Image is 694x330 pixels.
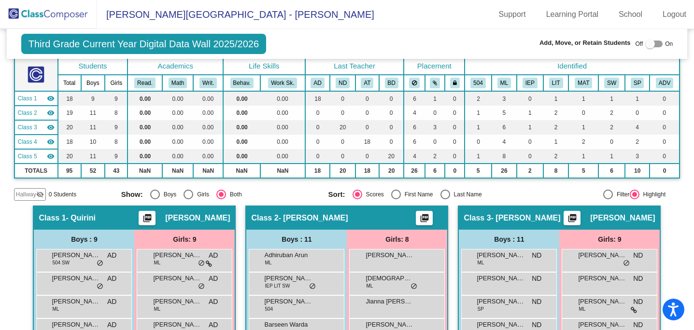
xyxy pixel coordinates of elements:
[58,149,81,164] td: 20
[497,78,511,88] button: ML
[379,106,404,120] td: 0
[81,120,105,135] td: 11
[598,120,625,135] td: 2
[105,135,127,149] td: 8
[492,106,517,120] td: 5
[355,75,379,91] th: Allison Taylor
[16,190,36,199] span: Hallway
[14,120,58,135] td: Nicole Dombrowski - Eder
[517,120,543,135] td: 1
[305,164,330,178] td: 18
[465,135,492,149] td: 0
[58,135,81,149] td: 18
[445,164,465,178] td: 0
[107,297,116,307] span: AD
[127,58,223,75] th: Academics
[305,120,330,135] td: 0
[107,250,116,261] span: AD
[160,190,177,199] div: Boys
[465,149,492,164] td: 1
[162,120,194,135] td: 0.00
[543,164,569,178] td: 8
[47,95,55,102] mat-icon: visibility
[465,164,492,178] td: 5
[52,250,100,260] span: [PERSON_NAME]
[568,149,598,164] td: 1
[578,297,626,306] span: [PERSON_NAME]
[81,164,105,178] td: 52
[532,274,541,284] span: ND
[260,164,305,178] td: NaN
[21,34,266,54] span: Third Grade Current Year Digital Data Wall 2025/2026
[445,106,465,120] td: 0
[385,78,398,88] button: BD
[404,58,465,75] th: Placement
[162,91,194,106] td: 0.00
[416,211,433,225] button: Print Students Details
[18,94,37,103] span: Class 1
[265,305,273,313] span: 504
[355,106,379,120] td: 0
[121,190,321,199] mat-radio-group: Select an option
[650,120,680,135] td: 0
[193,149,223,164] td: 0.00
[568,164,598,178] td: 5
[134,230,235,249] div: Girls: 9
[625,106,650,120] td: 0
[411,283,417,290] span: do_not_disturb_alt
[517,149,543,164] td: 0
[330,106,355,120] td: 0
[568,91,598,106] td: 1
[139,211,156,225] button: Print Students Details
[611,7,650,22] a: School
[379,164,404,178] td: 20
[379,149,404,164] td: 20
[567,213,578,227] mat-icon: picture_as_pdf
[193,106,223,120] td: 0.00
[445,135,465,149] td: 0
[154,259,160,266] span: ML
[404,135,425,149] td: 6
[564,211,581,225] button: Print Students Details
[305,75,330,91] th: Alanna Drufke
[465,120,492,135] td: 1
[650,164,680,178] td: 0
[107,320,116,330] span: AD
[543,91,569,106] td: 1
[379,135,404,149] td: 0
[209,297,218,307] span: AD
[425,106,445,120] td: 0
[34,230,134,249] div: Boys : 9
[366,274,414,283] span: [DEMOGRAPHIC_DATA][PERSON_NAME]
[575,78,592,88] button: MAT
[549,78,563,88] button: LIT
[355,149,379,164] td: 0
[578,320,626,330] span: [PERSON_NAME]
[193,190,209,199] div: Girls
[193,135,223,149] td: 0.00
[198,283,205,290] span: do_not_disturb_alt
[631,78,644,88] button: SP
[465,58,680,75] th: Identified
[425,120,445,135] td: 3
[58,120,81,135] td: 20
[538,7,607,22] a: Learning Portal
[625,75,650,91] th: Speech RTI
[355,164,379,178] td: 18
[18,109,37,117] span: Class 2
[18,152,37,161] span: Class 5
[625,135,650,149] td: 2
[650,75,680,91] th: Advanced Math
[81,91,105,106] td: 9
[598,75,625,91] th: Social Work RtI
[264,274,312,283] span: [PERSON_NAME]
[81,106,105,120] td: 11
[127,164,162,178] td: NaN
[52,320,100,330] span: [PERSON_NAME]
[14,164,58,178] td: TOTALS
[492,120,517,135] td: 6
[492,135,517,149] td: 4
[543,106,569,120] td: 2
[193,91,223,106] td: 0.00
[311,78,324,88] button: AD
